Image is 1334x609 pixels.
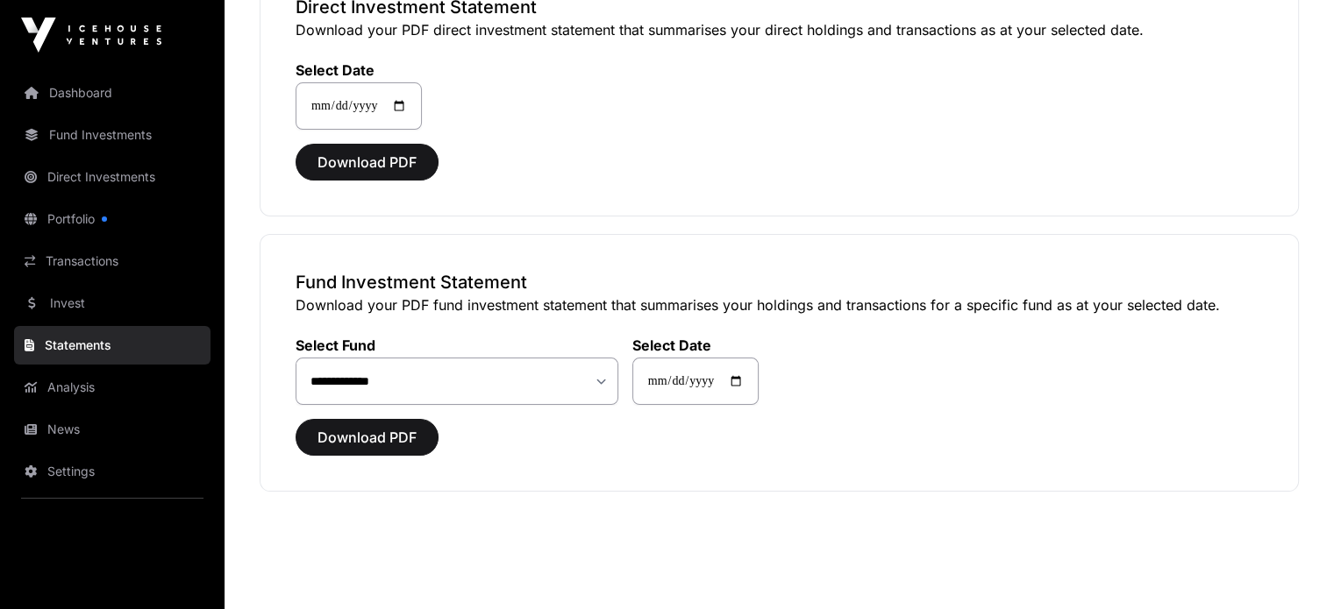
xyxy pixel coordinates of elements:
a: Download PDF [296,436,439,454]
a: Statements [14,326,210,365]
a: Analysis [14,368,210,407]
a: Transactions [14,242,210,280]
p: Download your PDF fund investment statement that summarises your holdings and transactions for a ... [296,294,1263,315]
label: Select Date [296,61,422,79]
a: Invest [14,284,210,322]
p: Download your PDF direct investment statement that summarises your direct holdings and transactio... [296,19,1263,40]
button: Download PDF [296,144,439,181]
a: Download PDF [296,161,439,179]
a: Portfolio [14,200,210,238]
a: Settings [14,452,210,491]
label: Select Fund [296,336,618,354]
img: Icehouse Ventures Logo [21,18,161,53]
span: Download PDF [317,427,417,448]
a: Fund Investments [14,116,210,154]
a: Direct Investments [14,158,210,196]
label: Select Date [632,336,759,354]
a: News [14,410,210,449]
a: Dashboard [14,74,210,112]
button: Download PDF [296,419,439,456]
h3: Fund Investment Statement [296,270,1263,294]
iframe: Chat Widget [1246,525,1334,609]
span: Download PDF [317,152,417,173]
